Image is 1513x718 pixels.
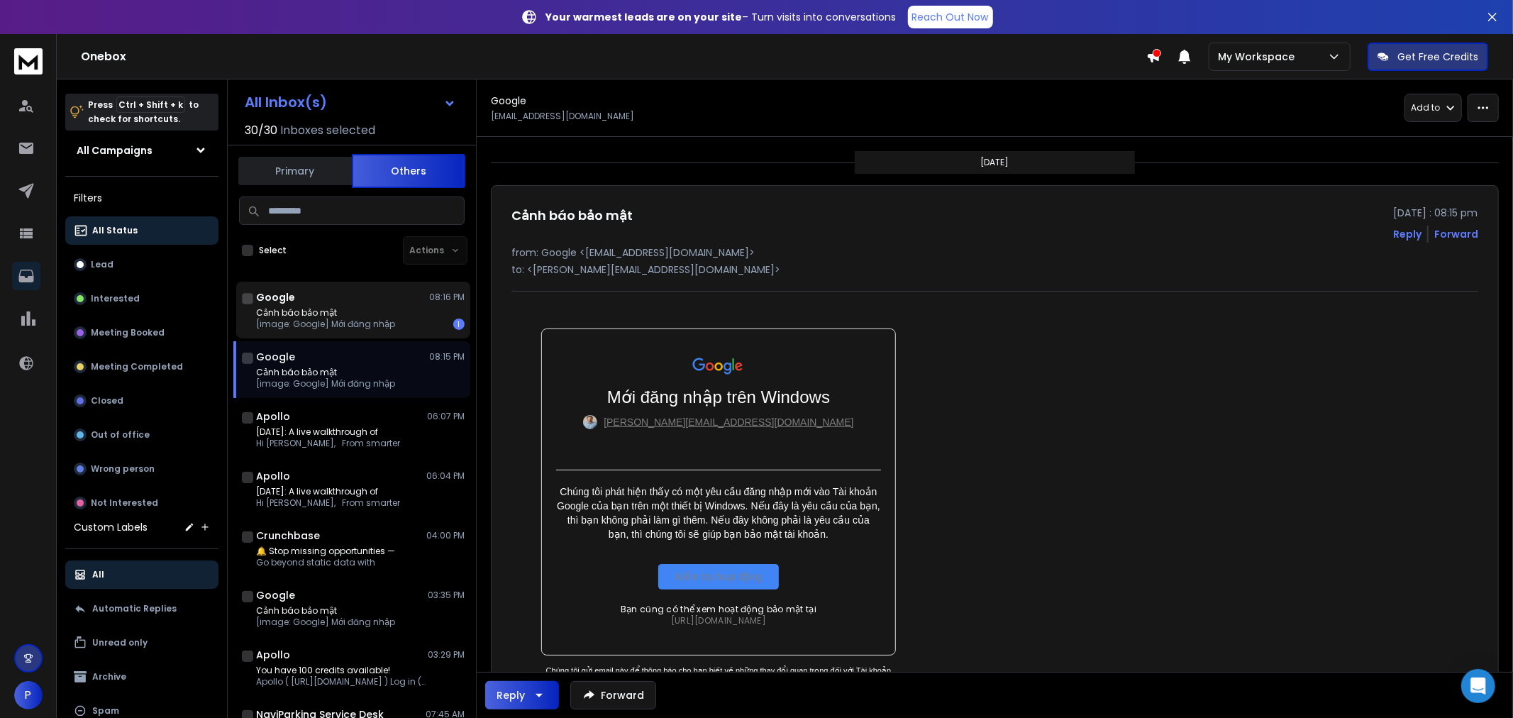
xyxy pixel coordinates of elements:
[116,96,185,113] span: Ctrl + Shift + k
[92,705,119,717] p: Spam
[658,564,779,590] a: Kiểm tra hoạt động
[14,681,43,709] button: P
[511,206,633,226] h1: Cảnh báo bảo mật
[497,688,525,702] div: Reply
[256,350,295,364] h1: Google
[65,663,218,691] button: Archive
[65,285,218,313] button: Interested
[428,649,465,661] p: 03:29 PM
[256,497,400,509] p: Hi [PERSON_NAME], From smarter
[256,319,395,330] p: [image: Google] Mới đăng nhập
[604,416,853,428] a: [PERSON_NAME][EMAIL_ADDRESS][DOMAIN_NAME]
[65,216,218,245] button: All Status
[491,111,634,122] p: [EMAIL_ADDRESS][DOMAIN_NAME]
[511,245,1478,260] p: from: Google <[EMAIL_ADDRESS][DOMAIN_NAME]>
[256,546,395,557] p: 🔔 Stop missing opportunities —
[485,681,559,709] button: Reply
[352,154,465,188] button: Others
[256,469,290,483] h1: Apollo
[91,463,155,475] p: Wrong person
[91,497,158,509] p: Not Interested
[1218,50,1300,64] p: My Workspace
[92,225,138,236] p: All Status
[233,88,467,116] button: All Inbox(s)
[65,250,218,279] button: Lead
[65,387,218,415] button: Closed
[256,676,426,687] p: Apollo ( [URL][DOMAIN_NAME] ) Log in ( [URL][DOMAIN_NAME] )
[453,319,465,330] div: 1
[256,426,400,438] p: [DATE]: A live walkthrough of
[92,637,148,648] p: Unread only
[245,122,277,139] span: 30 / 30
[92,603,177,614] p: Automatic Replies
[429,351,465,363] p: 08:15 PM
[1397,50,1478,64] p: Get Free Credits
[91,395,123,407] p: Closed
[92,569,104,580] p: All
[65,421,218,449] button: Out of office
[245,95,327,109] h1: All Inbox(s)
[256,557,395,568] p: Go beyond static data with
[77,143,153,158] h1: All Campaigns
[256,605,395,617] p: Cảnh báo bảo mật
[91,259,113,270] p: Lead
[570,681,656,709] button: Forward
[1393,227,1421,241] button: Reply
[491,94,526,108] h1: Google
[908,6,993,28] a: Reach Out Now
[256,378,395,390] p: [image: Google] Mới đăng nhập
[14,48,43,74] img: logo
[256,486,400,497] p: [DATE]: A live walkthrough of
[256,307,395,319] p: Cảnh báo bảo mật
[256,529,320,543] h1: Crunchbase
[426,470,465,482] p: 06:04 PM
[912,10,989,24] p: Reach Out Now
[65,136,218,165] button: All Campaigns
[1434,227,1478,241] div: Forward
[256,588,295,602] h1: Google
[692,358,745,375] img: Google
[546,10,897,24] p: – Turn visits into conversations
[556,590,881,626] div: Bạn cũng có thể xem hoạt động bảo mật tại
[1411,102,1440,114] p: Add to
[65,595,218,623] button: Automatic Replies
[1461,669,1495,703] div: Open Intercom Messenger
[74,520,148,534] h3: Custom Labels
[91,361,183,372] p: Meeting Completed
[541,664,896,690] div: Chúng tôi gửi email này để thông báo cho bạn biết về những thay đổi quan trọng đối với Tài khoản ...
[238,155,352,187] button: Primary
[280,122,375,139] h3: Inboxes selected
[546,10,743,24] strong: Your warmest leads are on your site
[256,409,290,424] h1: Apollo
[429,292,465,303] p: 08:16 PM
[91,293,140,304] p: Interested
[671,614,766,626] a: [URL][DOMAIN_NAME]
[1393,206,1478,220] p: [DATE] : 08:15 pm
[256,367,395,378] p: Cảnh báo bảo mật
[426,530,465,541] p: 04:00 PM
[256,665,426,676] p: You have 100 credits available!
[256,438,400,449] p: Hi [PERSON_NAME], From smarter
[556,470,881,590] div: Chúng tôi phát hiện thấy có một yêu cầu đăng nhập mới vào Tài khoản Google của bạn trên một thiết...
[981,157,1009,168] p: [DATE]
[81,48,1146,65] h1: Onebox
[428,590,465,601] p: 03:35 PM
[65,629,218,657] button: Unread only
[65,455,218,483] button: Wrong person
[511,263,1478,277] p: to: <[PERSON_NAME][EMAIL_ADDRESS][DOMAIN_NAME]>
[92,671,126,683] p: Archive
[1368,43,1488,71] button: Get Free Credits
[256,648,290,662] h1: Apollo
[259,245,287,256] label: Select
[65,319,218,347] button: Meeting Booked
[91,327,165,338] p: Meeting Booked
[88,98,199,126] p: Press to check for shortcuts.
[256,617,395,628] p: [image: Google] Mới đăng nhập
[556,386,881,409] div: Mới đăng nhập trên Windows
[65,188,218,208] h3: Filters
[65,560,218,589] button: All
[256,290,295,304] h1: Google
